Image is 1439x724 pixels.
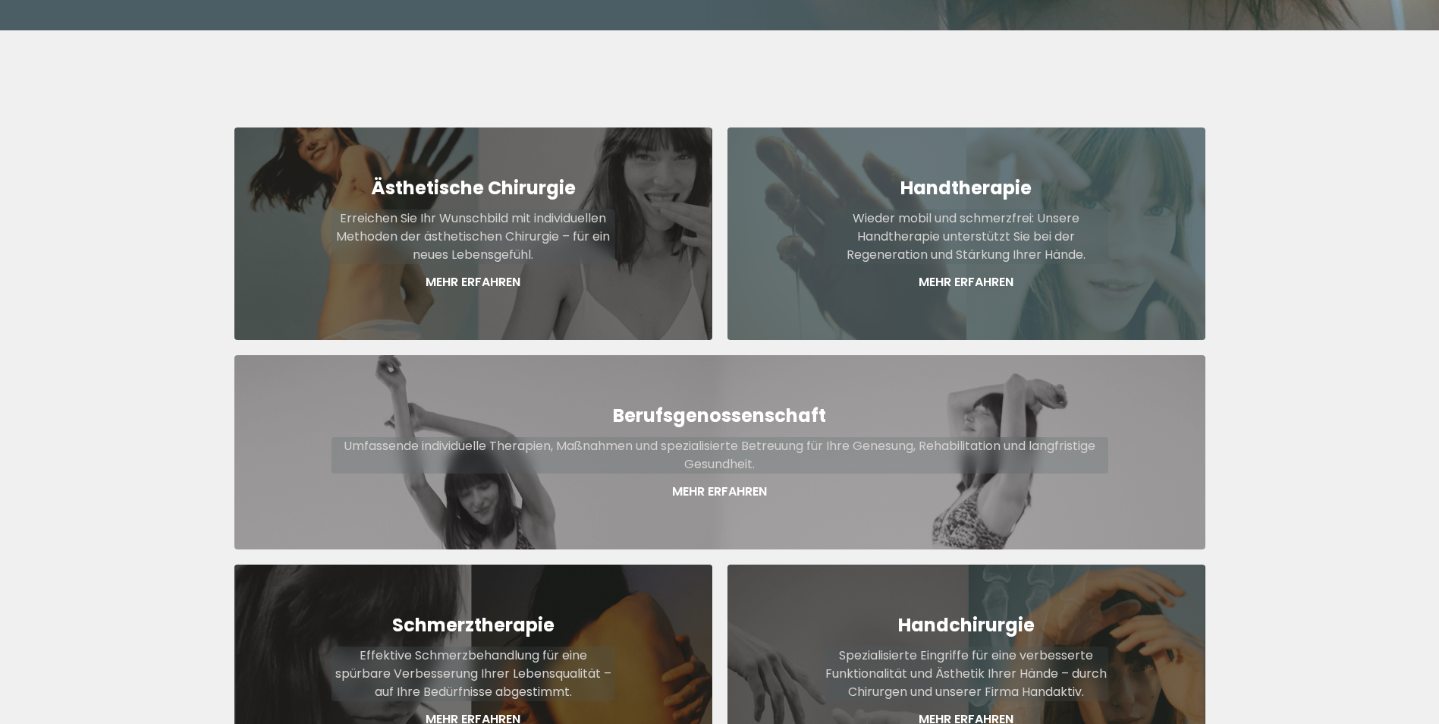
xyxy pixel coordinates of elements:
[825,647,1108,701] p: Spezialisierte Eingriffe für eine verbesserte Funktionalität und Ästhetik Ihrer Hände – durch Chi...
[900,175,1032,200] strong: Handtherapie
[234,355,1205,549] a: BerufsgenossenschaftUmfassende individuelle Therapien, Maßnahmen und spezialisierte Betreuung für...
[331,647,615,701] p: Effektive Schmerzbehandlung für eine spürbare Verbesserung Ihrer Lebensqualität – auf Ihre Bedürf...
[371,175,576,200] strong: Ästhetische Chirurgie
[727,127,1205,340] a: HandtherapieWieder mobil und schmerzfrei: Unsere Handtherapie unterstützt Sie bei der Regeneratio...
[331,483,1108,501] p: Mehr Erfahren
[234,127,712,340] a: Ästhetische ChirurgieErreichen Sie Ihr Wunschbild mit individuellen Methoden der ästhetischen Chi...
[898,612,1035,637] strong: Handchirurgie
[392,612,555,637] strong: Schmerztherapie
[825,273,1108,291] p: Mehr Erfahren
[613,403,826,428] strong: Berufsgenossenschaft
[331,273,615,291] p: Mehr Erfahren
[825,209,1108,264] p: Wieder mobil und schmerzfrei: Unsere Handtherapie unterstützt Sie bei der Regeneration und Stärku...
[331,209,615,264] p: Erreichen Sie Ihr Wunschbild mit individuellen Methoden der ästhetischen Chirurgie – für ein neue...
[331,437,1108,474] p: Umfassende individuelle Therapien, Maßnahmen und spezialisierte Betreuung für Ihre Genesung, Reha...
